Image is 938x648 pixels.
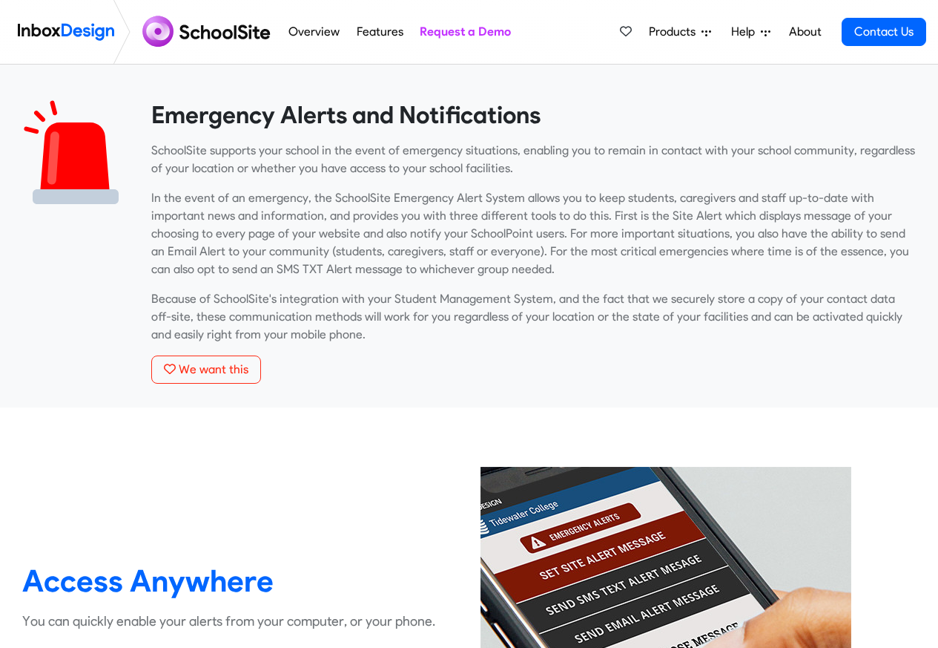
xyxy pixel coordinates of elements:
[136,14,280,50] img: schoolsite logo
[151,356,261,384] button: We want this
[179,362,248,376] span: We want this
[649,23,701,41] span: Products
[352,17,407,47] a: Features
[725,17,776,47] a: Help
[151,290,916,344] p: Because of SchoolSite's integration with your Student Management System, and the fact that we sec...
[151,142,916,177] p: SchoolSite supports your school in the event of emergency situations, enabling you to remain in c...
[643,17,717,47] a: Products
[785,17,825,47] a: About
[415,17,515,47] a: Request a Demo
[285,17,344,47] a: Overview
[731,23,761,41] span: Help
[22,612,458,632] p: You can quickly enable your alerts from your computer, or your phone.
[842,18,926,46] a: Contact Us
[151,189,916,278] p: In the event of an emergency, the SchoolSite Emergency Alert System allows you to keep students, ...
[151,100,916,130] heading: Emergency Alerts and Notifications
[22,100,129,207] img: 2022_01_12_icon_siren.svg
[22,562,458,600] heading: Access Anywhere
